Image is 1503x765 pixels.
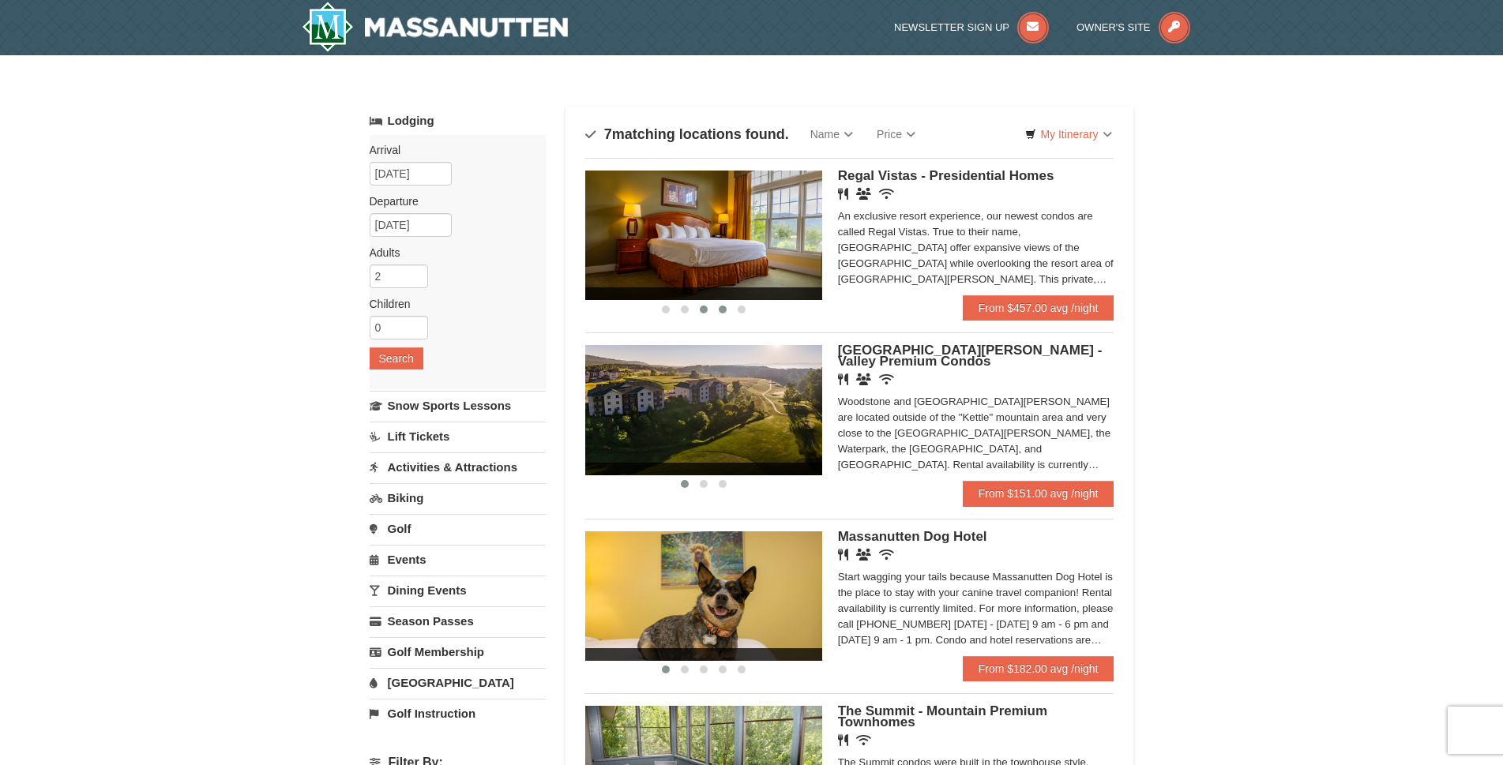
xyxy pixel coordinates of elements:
[894,21,1009,33] span: Newsletter Sign Up
[865,118,927,150] a: Price
[302,2,569,52] img: Massanutten Resort Logo
[370,422,546,451] a: Lift Tickets
[856,188,871,200] i: Banquet Facilities
[838,734,848,746] i: Restaurant
[370,347,423,369] button: Search
[370,452,546,482] a: Activities & Attractions
[838,394,1114,473] div: Woodstone and [GEOGRAPHIC_DATA][PERSON_NAME] are located outside of the "Kettle" mountain area an...
[1077,21,1151,33] span: Owner's Site
[370,606,546,636] a: Season Passes
[370,107,546,135] a: Lodging
[838,343,1103,369] span: [GEOGRAPHIC_DATA][PERSON_NAME] - Valley Premium Condos
[604,126,612,142] span: 7
[963,656,1114,681] a: From $182.00 avg /night
[585,126,789,142] h4: matching locations found.
[370,296,534,312] label: Children
[370,245,534,261] label: Adults
[856,373,871,385] i: Banquet Facilities
[879,549,894,561] i: Wireless Internet (free)
[879,373,894,385] i: Wireless Internet (free)
[838,549,848,561] i: Restaurant
[838,188,848,200] i: Restaurant
[1015,122,1122,146] a: My Itinerary
[370,545,546,574] a: Events
[838,569,1114,648] div: Start wagging your tails because Massanutten Dog Hotel is the place to stay with your canine trav...
[370,514,546,543] a: Golf
[856,734,871,746] i: Wireless Internet (free)
[838,529,987,544] span: Massanutten Dog Hotel
[838,373,848,385] i: Restaurant
[370,576,546,605] a: Dining Events
[838,168,1054,183] span: Regal Vistas - Presidential Homes
[370,142,534,158] label: Arrival
[302,2,569,52] a: Massanutten Resort
[370,668,546,697] a: [GEOGRAPHIC_DATA]
[370,391,546,420] a: Snow Sports Lessons
[370,637,546,666] a: Golf Membership
[963,481,1114,506] a: From $151.00 avg /night
[838,703,1047,729] span: The Summit - Mountain Premium Townhomes
[798,118,865,150] a: Name
[894,21,1049,33] a: Newsletter Sign Up
[370,193,534,209] label: Departure
[963,295,1114,321] a: From $457.00 avg /night
[838,208,1114,287] div: An exclusive resort experience, our newest condos are called Regal Vistas. True to their name, [G...
[856,549,871,561] i: Banquet Facilities
[879,188,894,200] i: Wireless Internet (free)
[1077,21,1190,33] a: Owner's Site
[370,483,546,512] a: Biking
[370,699,546,728] a: Golf Instruction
